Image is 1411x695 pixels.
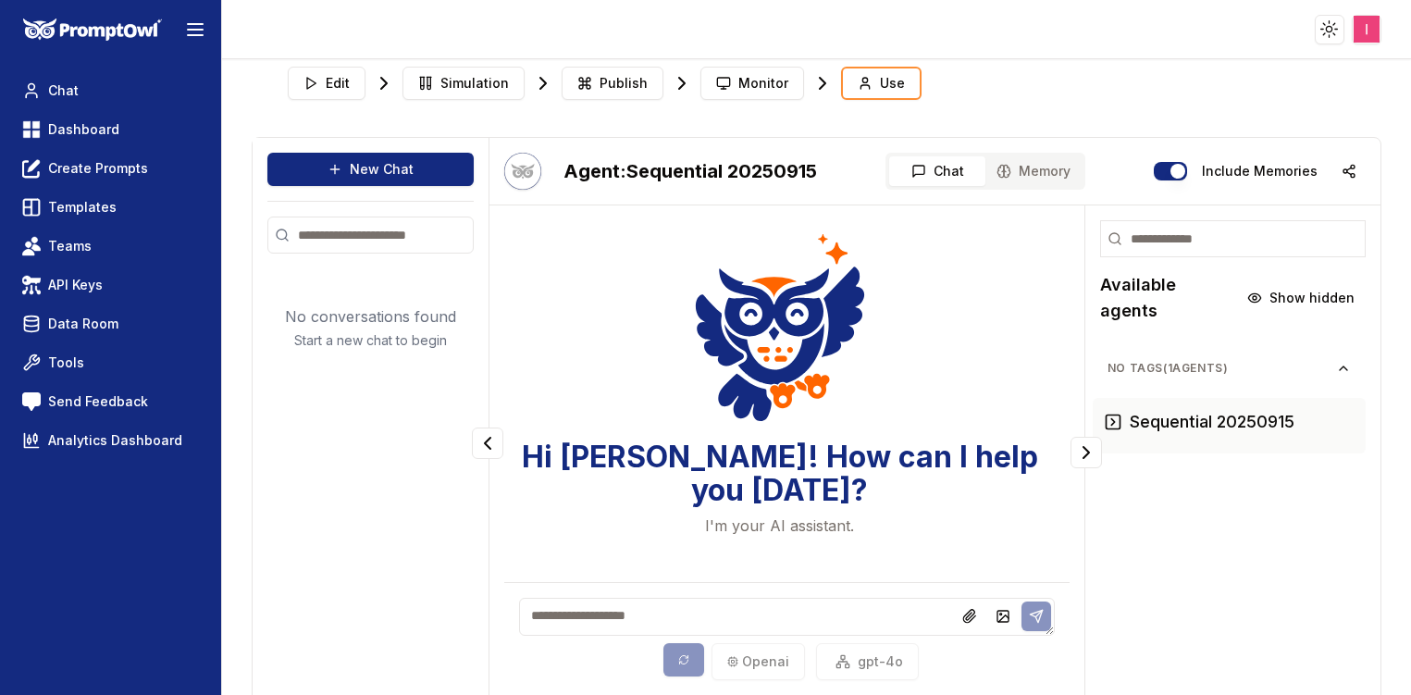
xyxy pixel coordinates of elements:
[504,153,541,190] img: Bot
[562,67,663,100] button: Publish
[48,354,84,372] span: Tools
[1093,354,1366,383] button: No Tags(1agents)
[1100,272,1236,324] h2: Available agents
[48,431,182,450] span: Analytics Dashboard
[15,385,206,418] a: Send Feedback
[1354,16,1380,43] img: ACg8ocLcalYY8KTZ0qfGg_JirqB37-qlWKk654G7IdWEKZx1cb7MQQ=s96-c
[48,392,148,411] span: Send Feedback
[22,392,41,411] img: feedback
[15,113,206,146] a: Dashboard
[1071,437,1102,468] button: Collapse panel
[440,74,509,93] span: Simulation
[880,74,905,93] span: Use
[934,162,964,180] span: Chat
[738,74,788,93] span: Monitor
[1019,162,1071,180] span: Memory
[504,153,541,190] button: Talk with Hootie
[15,346,206,379] a: Tools
[504,441,1055,507] h3: Hi [PERSON_NAME]! How can I help you [DATE]?
[1108,361,1336,376] span: No Tags ( 1 agents)
[326,74,350,93] span: Edit
[48,237,92,255] span: Teams
[1269,289,1355,307] span: Show hidden
[700,67,804,100] button: Monitor
[294,331,447,350] p: Start a new chat to begin
[472,428,503,459] button: Collapse panel
[15,268,206,302] a: API Keys
[1202,165,1318,178] label: Include memories in the messages below
[48,81,79,100] span: Chat
[600,74,648,93] span: Publish
[15,74,206,107] a: Chat
[695,230,865,426] img: Welcome Owl
[23,19,162,42] img: PromptOwl
[267,153,474,186] button: New Chat
[1154,162,1187,180] button: Include memories in the messages below
[15,152,206,185] a: Create Prompts
[48,276,103,294] span: API Keys
[563,158,817,184] h2: Sequential 20250915
[841,67,922,100] button: Use
[402,67,525,100] button: Simulation
[1236,283,1366,313] button: Show hidden
[15,191,206,224] a: Templates
[48,315,118,333] span: Data Room
[1130,409,1294,435] h3: Sequential 20250915
[15,424,206,457] a: Analytics Dashboard
[705,515,854,537] p: I'm your AI assistant.
[48,159,148,178] span: Create Prompts
[288,67,365,100] button: Edit
[15,307,206,341] a: Data Room
[15,230,206,263] a: Teams
[48,120,119,139] span: Dashboard
[285,305,456,328] p: No conversations found
[48,198,117,217] span: Templates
